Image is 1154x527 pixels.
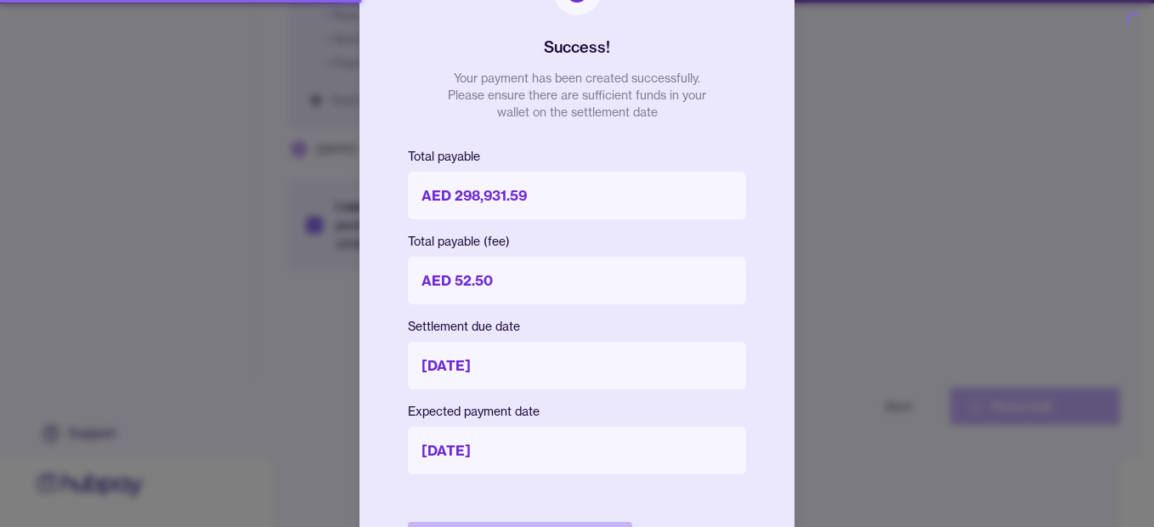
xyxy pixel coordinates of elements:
[544,36,610,59] h2: Success!
[408,318,746,335] p: Settlement due date
[408,233,746,250] p: Total payable (fee)
[441,70,713,121] p: Your payment has been created successfully. Please ensure there are sufficient funds in your wall...
[408,342,746,389] p: [DATE]
[408,172,746,219] p: AED 298,931.59
[408,257,746,304] p: AED 52.50
[408,403,746,420] p: Expected payment date
[408,427,746,474] p: [DATE]
[408,148,746,165] p: Total payable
